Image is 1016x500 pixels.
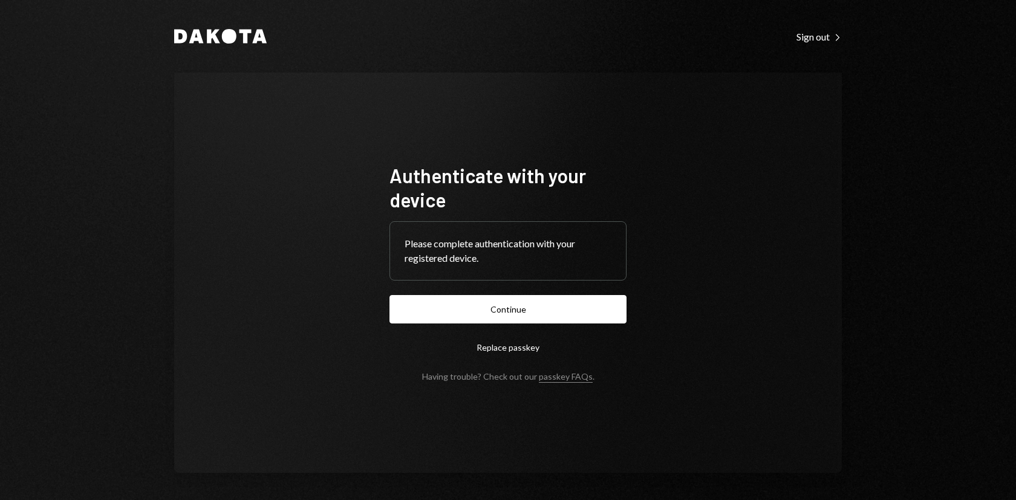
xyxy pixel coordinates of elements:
[389,163,627,212] h1: Authenticate with your device
[389,295,627,323] button: Continue
[539,371,593,383] a: passkey FAQs
[405,236,611,265] div: Please complete authentication with your registered device.
[796,30,842,43] a: Sign out
[796,31,842,43] div: Sign out
[389,333,627,362] button: Replace passkey
[422,371,594,381] div: Having trouble? Check out our .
